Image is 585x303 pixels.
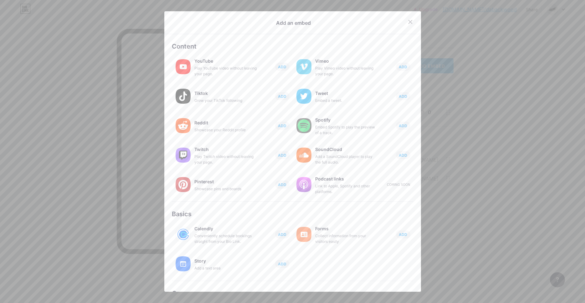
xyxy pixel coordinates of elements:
[194,145,257,154] div: Twitch
[194,127,257,133] div: Showcase your Reddit profile
[194,118,257,127] div: Reddit
[176,89,191,104] img: tiktok
[278,182,286,187] span: ADD
[396,63,410,71] button: ADD
[315,57,378,65] div: Vimeo
[315,175,378,183] div: Podcast links
[278,232,286,237] span: ADD
[296,177,311,192] img: podcastlinks
[278,64,286,70] span: ADD
[296,59,311,74] img: vimeo
[396,230,410,238] button: ADD
[275,180,290,189] button: ADD
[194,177,257,186] div: Pinterest
[194,233,257,244] div: Conveniently schedule bookings straight from your Bio Link.
[176,256,191,271] img: story
[194,57,257,65] div: YouTube
[315,183,378,195] div: Link to Apple, Spotify and other platforms.
[399,232,407,237] span: ADD
[396,151,410,159] button: ADD
[276,19,311,27] div: Add an embed
[172,209,413,219] div: Basics
[278,153,286,158] span: ADD
[194,154,257,165] div: Play Twitch video without leaving your page.
[172,289,413,298] div: Commerce
[176,227,191,242] img: calendly
[278,123,286,128] span: ADD
[194,98,257,103] div: Grow your TikTok following
[315,124,378,136] div: Embed Spotify to play the preview of a track.
[194,65,257,77] div: Play YouTube video without leaving your page.
[194,186,257,192] div: Showcase pins and boards
[194,265,257,271] div: Add a text area
[176,59,191,74] img: youtube
[275,63,290,71] button: ADD
[275,151,290,159] button: ADD
[296,89,311,104] img: twitter
[399,153,407,158] span: ADD
[315,224,378,233] div: Forms
[396,92,410,100] button: ADD
[275,122,290,130] button: ADD
[278,94,286,99] span: ADD
[315,233,378,244] div: Collect information from your visitors easily
[399,94,407,99] span: ADD
[296,148,311,163] img: soundcloud
[296,227,311,242] img: forms
[278,261,286,267] span: ADD
[399,64,407,70] span: ADD
[275,230,290,238] button: ADD
[399,123,407,128] span: ADD
[194,224,257,233] div: Calendly
[194,89,257,98] div: Tiktok
[315,154,378,165] div: Add a SoundCloud player to play the full audio.
[194,257,257,265] div: Story
[396,122,410,130] button: ADD
[387,182,410,187] div: Coming soon
[172,42,413,51] div: Content
[176,148,191,163] img: twitch
[315,145,378,154] div: SoundCloud
[176,118,191,133] img: reddit
[275,260,290,268] button: ADD
[315,98,378,103] div: Embed a tweet.
[315,116,378,124] div: Spotify
[296,118,311,133] img: spotify
[275,92,290,100] button: ADD
[176,177,191,192] img: pinterest
[315,65,378,77] div: Play Vimeo video without leaving your page.
[315,89,378,98] div: Tweet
